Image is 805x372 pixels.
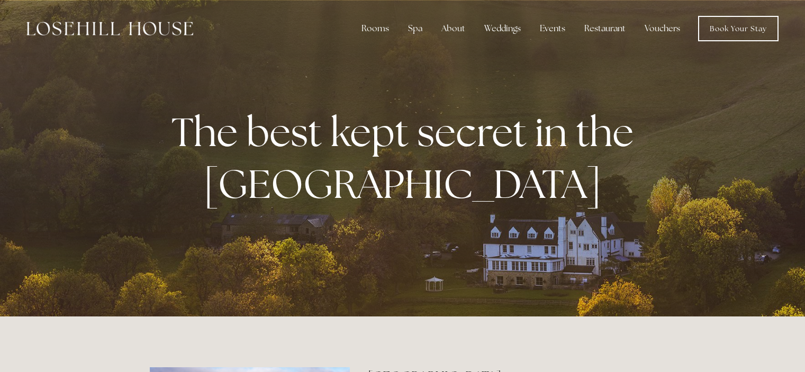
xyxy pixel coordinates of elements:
[353,18,397,39] div: Rooms
[171,106,642,210] strong: The best kept secret in the [GEOGRAPHIC_DATA]
[400,18,431,39] div: Spa
[576,18,634,39] div: Restaurant
[476,18,529,39] div: Weddings
[698,16,779,41] a: Book Your Stay
[26,22,193,35] img: Losehill House
[531,18,574,39] div: Events
[433,18,474,39] div: About
[636,18,689,39] a: Vouchers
